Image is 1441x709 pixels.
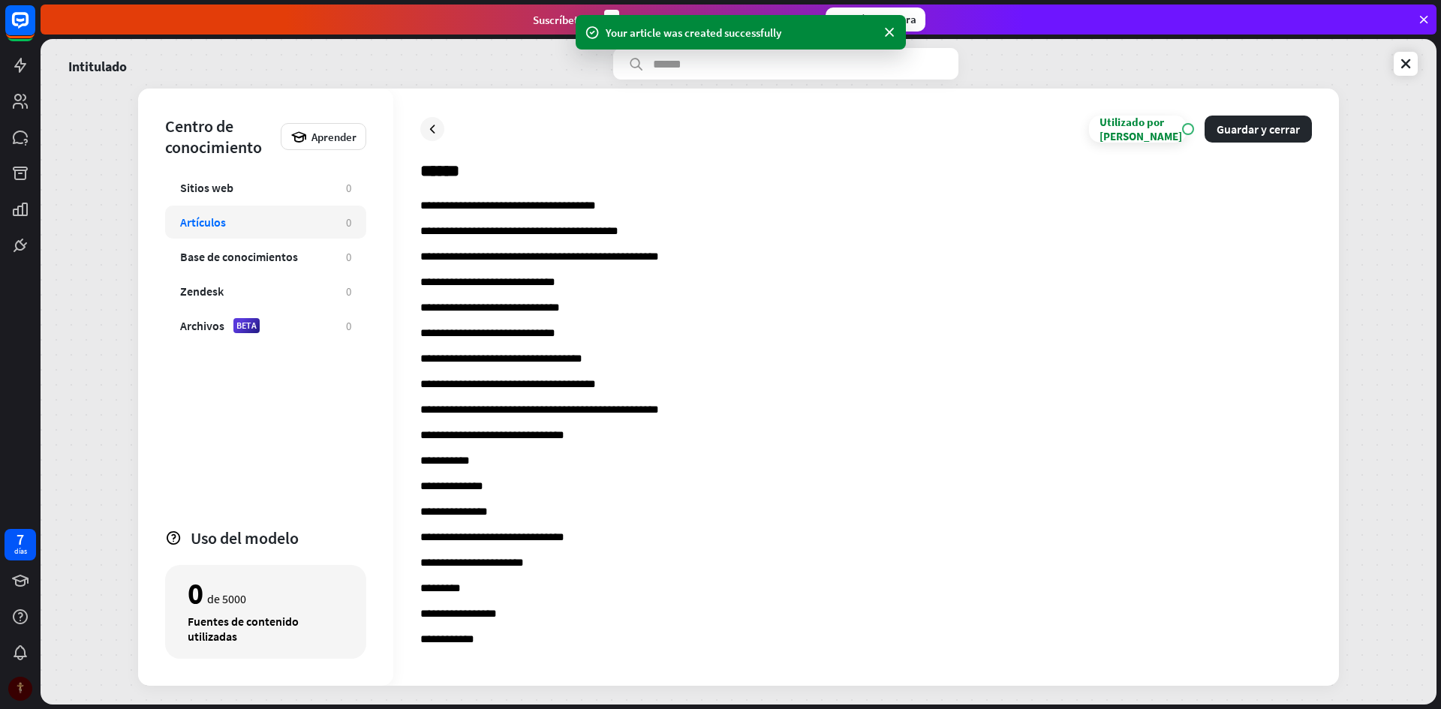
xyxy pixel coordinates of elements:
[835,12,916,26] font: Suscríbete ahora
[5,529,36,560] a: 7 días
[533,13,598,27] font: Suscríbete en
[609,13,615,27] font: 3
[14,546,27,556] font: días
[625,13,814,27] font: días para obtener tu primer mes por $1
[12,6,57,51] button: Abrir el widget de chat LiveChat
[606,25,876,41] div: Your article was created successfully
[17,530,24,548] font: 7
